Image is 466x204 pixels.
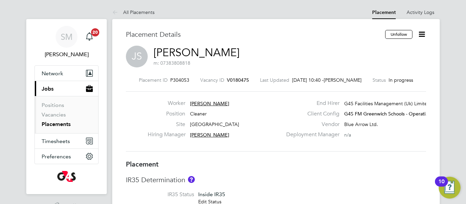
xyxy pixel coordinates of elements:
[344,111,430,117] span: G4S FM Greenwich Schools - Operati…
[126,160,159,168] b: Placement
[126,46,148,67] span: JS
[91,28,99,36] span: 20
[35,96,98,133] div: Jobs
[35,81,98,96] button: Jobs
[42,138,70,144] span: Timesheets
[148,131,185,138] label: Hiring Manager
[170,77,189,83] span: P304053
[42,111,66,118] a: Vacancies
[42,85,54,92] span: Jobs
[154,60,190,66] span: m: 07383808818
[42,121,71,127] a: Placements
[139,77,168,83] label: Placement ID
[126,30,380,39] h3: Placement Details
[190,121,239,127] span: [GEOGRAPHIC_DATA]
[57,171,76,182] img: g4s-logo-retina.png
[372,10,396,15] a: Placement
[35,66,98,81] button: Network
[389,77,413,83] span: In progress
[34,171,99,182] a: Go to home page
[344,121,378,127] span: Blue Arrow Ltd.
[34,26,99,59] a: SM[PERSON_NAME]
[154,46,239,59] a: [PERSON_NAME]
[198,191,225,198] span: Inside IR35
[292,77,324,83] span: [DATE] 10:40 -
[42,70,63,77] span: Network
[190,100,229,107] span: [PERSON_NAME]
[227,77,249,83] span: V0180475
[35,149,98,164] button: Preferences
[282,131,339,138] label: Deployment Manager
[42,102,64,108] a: Positions
[42,153,71,160] span: Preferences
[438,182,445,190] div: 10
[35,134,98,148] button: Timesheets
[282,110,339,117] label: Client Config
[126,191,194,198] label: IR35 Status
[344,132,351,138] span: n/a
[83,26,96,48] a: 20
[34,50,99,59] span: Shirley Marshall
[61,32,73,41] span: SM
[190,132,229,138] span: [PERSON_NAME]
[112,9,155,15] a: All Placements
[200,77,224,83] label: Vacancy ID
[373,77,386,83] label: Status
[26,19,107,194] nav: Main navigation
[385,30,412,39] button: Unfollow
[282,121,339,128] label: Vendor
[407,9,434,15] a: Activity Logs
[190,111,207,117] span: Cleaner
[188,176,195,183] button: About IR35
[126,175,426,184] h3: IR35 Determination
[324,77,362,83] span: [PERSON_NAME]
[148,121,185,128] label: Site
[148,110,185,117] label: Position
[439,177,461,199] button: Open Resource Center, 10 new notifications
[282,100,339,107] label: End Hirer
[148,100,185,107] label: Worker
[344,100,430,107] span: G4S Facilities Management (Uk) Limited
[260,77,289,83] label: Last Updated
